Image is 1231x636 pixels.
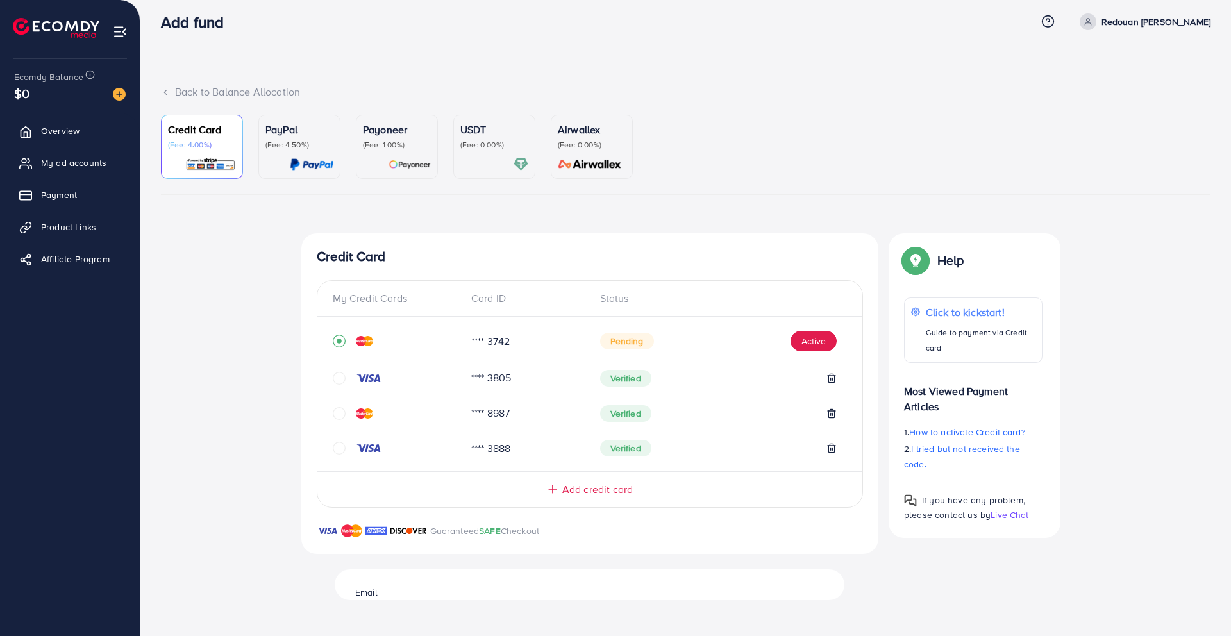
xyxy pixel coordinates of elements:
div: Status [590,291,847,306]
span: I tried but not received the code. [904,442,1020,471]
a: Payment [10,182,130,208]
span: SAFE [479,524,501,537]
span: $0 [14,84,29,103]
img: brand [317,523,338,539]
span: Payment [41,188,77,201]
h3: Add fund [161,13,234,31]
span: Product Links [41,221,96,233]
p: Airwallex [558,122,626,137]
iframe: Chat [1177,578,1221,626]
img: brand [390,523,427,539]
img: card [554,157,626,172]
p: (Fee: 1.00%) [363,140,431,150]
img: card [514,157,528,172]
a: My ad accounts [10,150,130,176]
p: 2. [904,441,1043,472]
img: brand [341,523,362,539]
img: image [113,88,126,101]
span: Overview [41,124,80,137]
p: Click to kickstart! [925,305,1035,320]
img: card [185,157,236,172]
span: My ad accounts [41,156,106,169]
a: Product Links [10,214,130,240]
p: Payoneer [363,122,431,137]
img: card [389,157,431,172]
p: Credit Card [168,122,236,137]
p: USDT [460,122,528,137]
img: Popup guide [904,249,927,272]
p: 1. [904,424,1043,440]
h4: Credit Card [317,249,863,265]
div: Back to Balance Allocation [161,85,1210,99]
img: Popup guide [904,494,917,507]
p: PayPal [265,122,333,137]
div: My Credit Cards [333,291,462,306]
label: Email [355,586,378,599]
p: Redouan [PERSON_NAME] [1101,14,1210,29]
a: Redouan [PERSON_NAME] [1075,13,1210,30]
p: (Fee: 0.00%) [558,140,626,150]
p: Most Viewed Payment Articles [904,373,1043,414]
img: card [290,157,333,172]
span: Affiliate Program [41,253,110,265]
a: Affiliate Program [10,246,130,272]
p: (Fee: 4.00%) [168,140,236,150]
img: logo [13,18,99,38]
span: If you have any problem, please contact us by [904,494,1025,521]
a: Overview [10,118,130,144]
p: Help [937,253,964,268]
span: Add credit card [562,482,633,497]
img: menu [113,24,128,39]
span: How to activate Credit card? [909,426,1025,439]
span: Ecomdy Balance [14,71,83,83]
p: Guaranteed Checkout [430,523,540,539]
span: Live Chat [991,508,1028,521]
div: Card ID [461,291,590,306]
img: brand [365,523,387,539]
p: (Fee: 4.50%) [265,140,333,150]
p: Guide to payment via Credit card [925,325,1035,356]
p: (Fee: 0.00%) [460,140,528,150]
